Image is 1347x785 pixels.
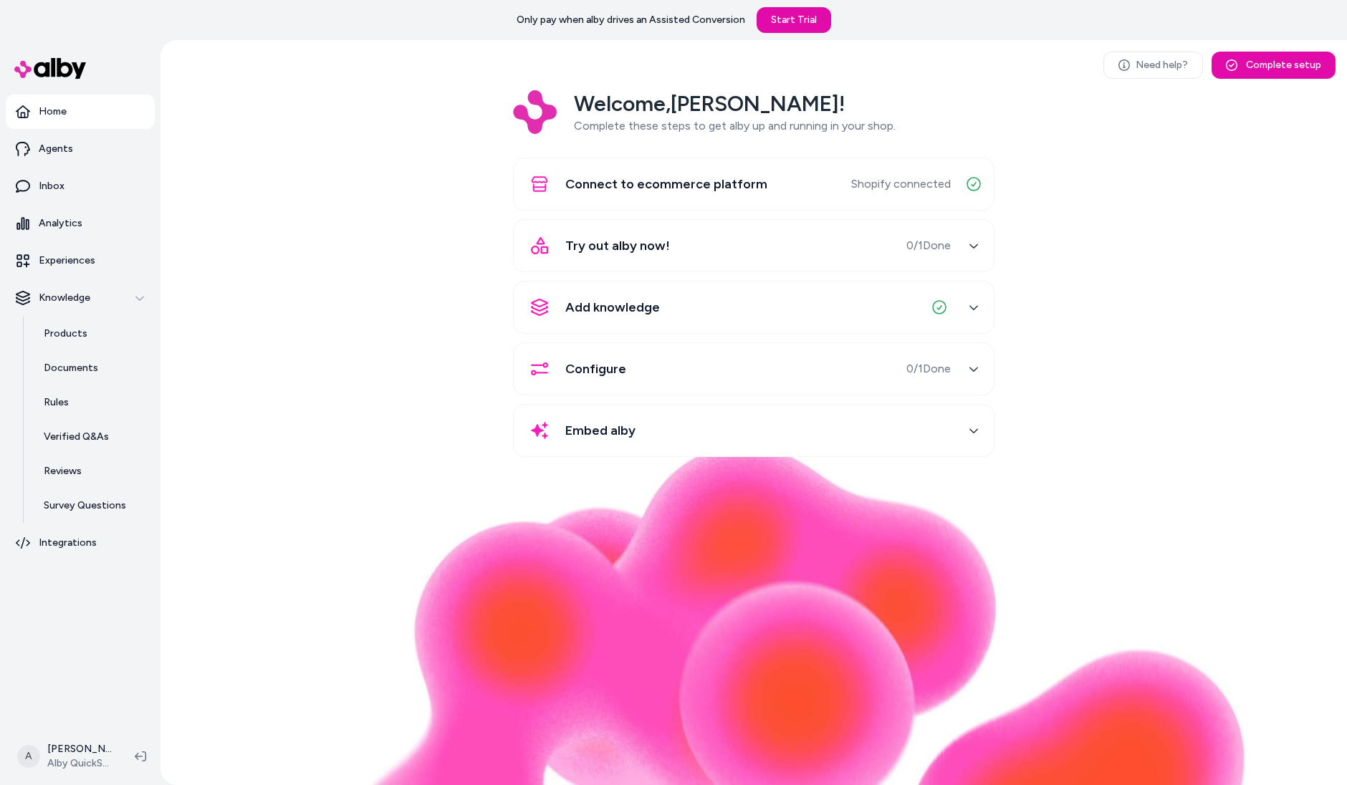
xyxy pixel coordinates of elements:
a: Integrations [6,526,155,560]
p: Survey Questions [44,499,126,513]
p: [PERSON_NAME] [47,742,112,756]
a: Need help? [1103,52,1203,79]
a: Rules [29,385,155,420]
span: Configure [565,359,626,379]
p: Agents [39,142,73,156]
span: Try out alby now! [565,236,670,256]
span: Add knowledge [565,297,660,317]
span: Shopify connected [851,175,951,193]
span: 0 / 1 Done [906,237,951,254]
span: A [17,745,40,768]
button: Embed alby [522,413,985,448]
a: Start Trial [757,7,831,33]
a: Inbox [6,169,155,203]
button: A[PERSON_NAME]Alby QuickStart Store [9,733,123,779]
a: Products [29,317,155,351]
a: Home [6,95,155,129]
a: Survey Questions [29,488,155,523]
a: Agents [6,132,155,166]
img: alby Bubble [261,443,1247,785]
span: Embed alby [565,420,636,440]
p: Verified Q&As [44,430,109,444]
p: Home [39,105,67,119]
p: Inbox [39,179,64,193]
span: Alby QuickStart Store [47,756,112,771]
span: 0 / 1 Done [906,360,951,377]
p: Analytics [39,216,82,231]
a: Experiences [6,244,155,278]
a: Analytics [6,206,155,241]
img: alby Logo [14,58,86,79]
p: Only pay when alby drives an Assisted Conversion [517,13,745,27]
button: Connect to ecommerce platformShopify connected [522,167,985,201]
a: Documents [29,351,155,385]
p: Knowledge [39,291,90,305]
p: Rules [44,395,69,410]
span: Connect to ecommerce platform [565,174,767,194]
button: Knowledge [6,281,155,315]
img: Logo [513,90,557,134]
p: Documents [44,361,98,375]
p: Reviews [44,464,82,478]
a: Reviews [29,454,155,488]
h2: Welcome, [PERSON_NAME] ! [574,90,896,117]
span: Complete these steps to get alby up and running in your shop. [574,119,896,133]
a: Verified Q&As [29,420,155,454]
p: Integrations [39,536,97,550]
button: Complete setup [1212,52,1336,79]
button: Configure0/1Done [522,352,985,386]
button: Add knowledge [522,290,985,324]
p: Experiences [39,254,95,268]
p: Products [44,327,87,341]
button: Try out alby now!0/1Done [522,228,985,263]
